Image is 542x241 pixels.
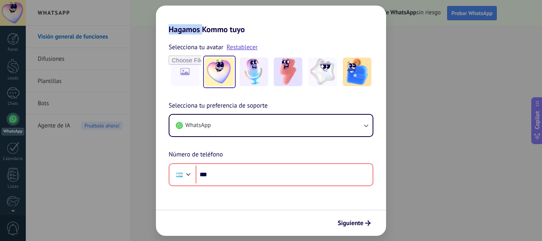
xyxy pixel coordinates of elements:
[334,216,374,230] button: Siguiente
[308,58,337,86] img: -4.jpeg
[205,58,234,86] img: -1.jpeg
[240,58,268,86] img: -2.jpeg
[274,58,302,86] img: -3.jpeg
[169,101,268,111] span: Selecciona tu preferencia de soporte
[227,43,258,51] a: Restablecer
[156,6,386,34] h2: Hagamos Kommo tuyo
[185,121,211,129] span: WhatsApp
[343,58,371,86] img: -5.jpeg
[338,220,363,226] span: Siguiente
[169,150,223,160] span: Número de teléfono
[172,166,187,183] div: Argentina: + 54
[169,115,373,136] button: WhatsApp
[169,42,223,52] span: Selecciona tu avatar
